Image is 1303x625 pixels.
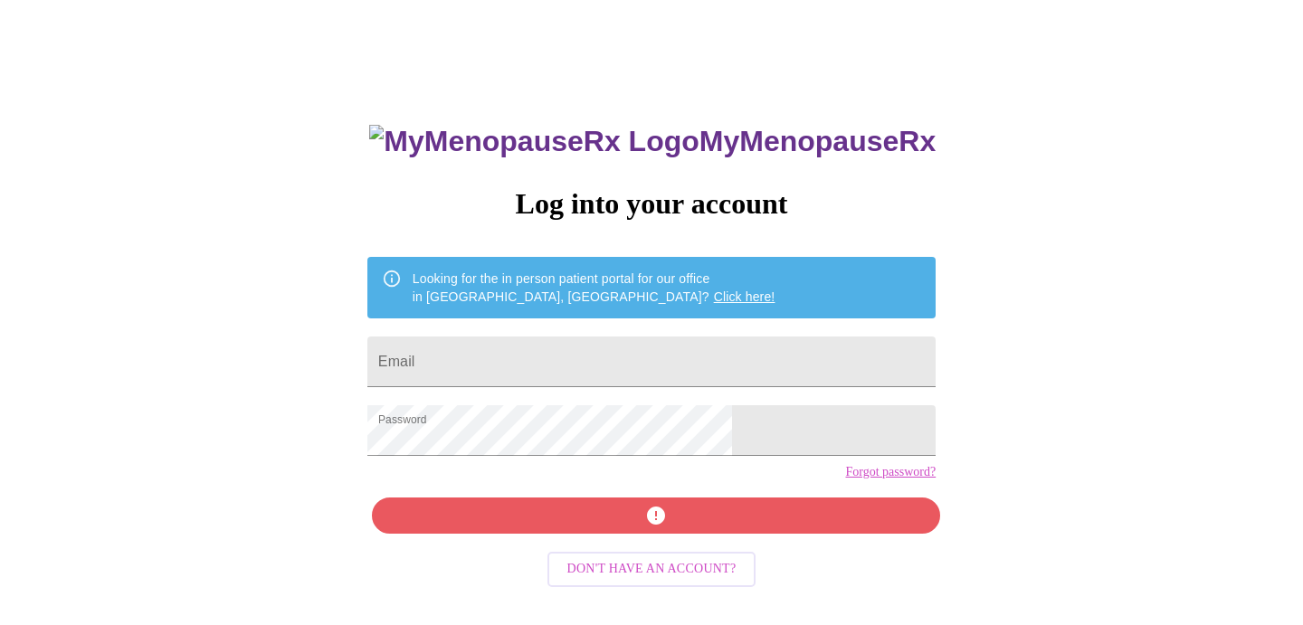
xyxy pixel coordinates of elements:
[567,558,737,581] span: Don't have an account?
[543,560,761,575] a: Don't have an account?
[369,125,699,158] img: MyMenopauseRx Logo
[369,125,936,158] h3: MyMenopauseRx
[845,465,936,479] a: Forgot password?
[413,262,775,313] div: Looking for the in person patient portal for our office in [GEOGRAPHIC_DATA], [GEOGRAPHIC_DATA]?
[547,552,756,587] button: Don't have an account?
[367,187,936,221] h3: Log into your account
[714,289,775,304] a: Click here!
